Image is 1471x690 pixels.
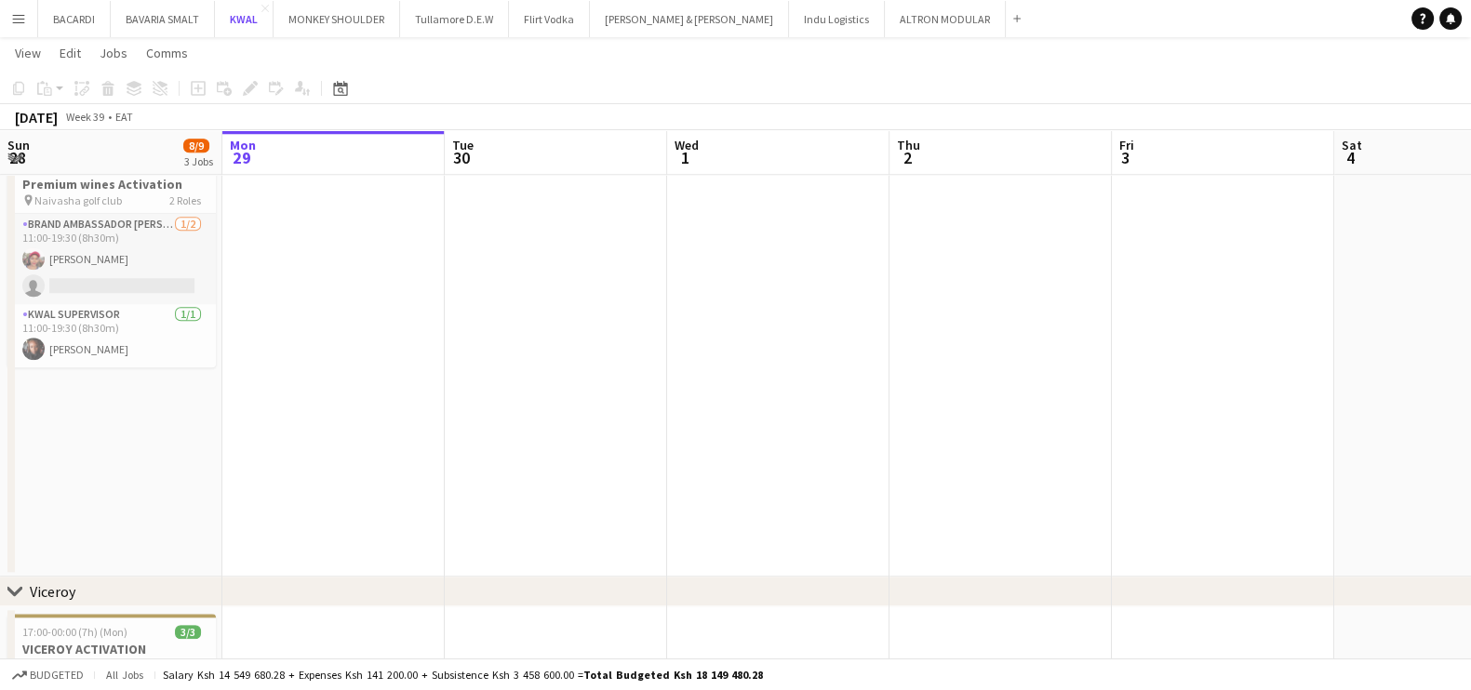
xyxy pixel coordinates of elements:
span: Edit [60,45,81,61]
span: Mon [230,137,256,153]
button: Budgeted [9,665,87,685]
span: Fri [1119,137,1134,153]
span: Sat [1342,137,1362,153]
app-card-role: Brand Ambassador [PERSON_NAME]1/211:00-19:30 (8h30m)[PERSON_NAME] [7,214,216,304]
button: MONKEY SHOULDER [274,1,400,37]
div: Salary Ksh 14 549 680.28 + Expenses Ksh 141 200.00 + Subsistence Ksh 3 458 600.00 = [163,668,763,682]
span: Jobs [100,45,127,61]
h3: VICEROY ACTIVATION [7,641,216,657]
span: 28 [5,147,30,168]
button: BAVARIA SMALT [111,1,215,37]
span: Budgeted [30,669,84,682]
span: Comms [146,45,188,61]
app-card-role: KWAL SUPERVISOR1/111:00-19:30 (8h30m)[PERSON_NAME] [7,304,216,367]
span: 4 [1339,147,1362,168]
span: Wed [675,137,699,153]
button: [PERSON_NAME] & [PERSON_NAME] [590,1,789,37]
button: Flirt Vodka [509,1,590,37]
button: ALTRON MODULAR [885,1,1006,37]
span: 1 [672,147,699,168]
a: Comms [139,41,195,65]
span: Week 39 [61,110,108,124]
a: View [7,41,48,65]
span: All jobs [102,668,147,682]
span: 30 [449,147,474,168]
span: 2 [894,147,920,168]
span: 29 [227,147,256,168]
div: 3 Jobs [184,154,213,168]
button: BACARDI [38,1,111,37]
div: [DATE] [15,108,58,126]
app-job-card: 11:00-19:30 (8h30m)2/3Premium wines Activation Naivasha golf club2 RolesBrand Ambassador [PERSON_... [7,149,216,367]
span: 17:00-00:00 (7h) (Mon) [22,625,127,639]
button: Tullamore D.E.W [400,1,509,37]
span: 8/9 [183,139,209,153]
span: 2 Roles [169,193,201,207]
a: Jobs [92,41,135,65]
span: Naivasha golf club [34,193,122,207]
div: EAT [115,110,133,124]
button: KWAL [215,1,274,37]
span: 3 [1117,147,1134,168]
span: Total Budgeted Ksh 18 149 480.28 [583,668,763,682]
span: Thu [897,137,920,153]
h3: Premium wines Activation [7,176,216,192]
span: Sun [7,137,30,153]
span: 3/3 [175,625,201,639]
span: View [15,45,41,61]
div: Viceroy [30,582,75,601]
span: Tue [452,137,474,153]
a: Edit [52,41,88,65]
button: Indu Logistics [789,1,885,37]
